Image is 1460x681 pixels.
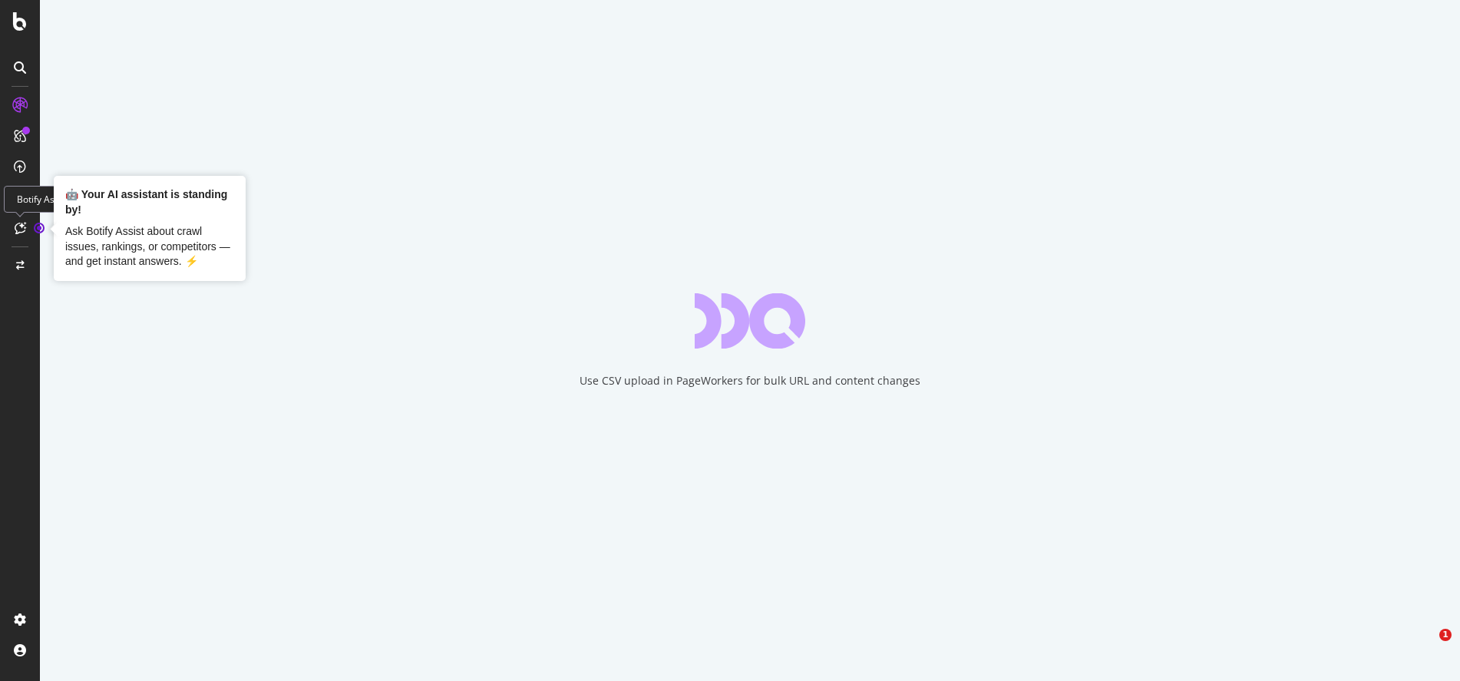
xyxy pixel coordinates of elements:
[65,224,234,269] div: Ask Botify Assist about crawl issues, rankings, or competitors — and get instant answers. ⚡️
[1439,629,1452,641] span: 1
[65,188,227,216] b: 🤖 Your AI assistant is standing by!
[4,186,95,213] div: Botify Assist V2
[580,373,920,388] div: Use CSV upload in PageWorkers for bulk URL and content changes
[1408,629,1445,666] iframe: Intercom live chat
[695,293,805,349] div: animation
[32,221,46,235] div: Tooltip anchor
